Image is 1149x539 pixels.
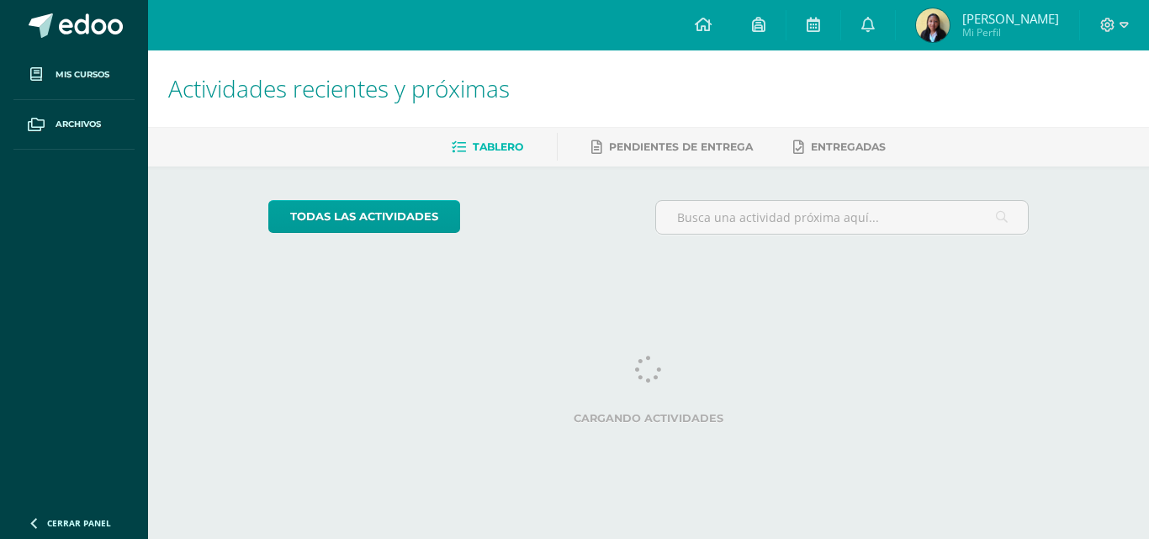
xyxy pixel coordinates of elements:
[962,25,1059,40] span: Mi Perfil
[268,200,460,233] a: todas las Actividades
[962,10,1059,27] span: [PERSON_NAME]
[452,134,523,161] a: Tablero
[168,72,510,104] span: Actividades recientes y próximas
[591,134,753,161] a: Pendientes de entrega
[13,50,135,100] a: Mis cursos
[56,118,101,131] span: Archivos
[268,412,1030,425] label: Cargando actividades
[13,100,135,150] a: Archivos
[56,68,109,82] span: Mis cursos
[793,134,886,161] a: Entregadas
[916,8,950,42] img: b39047c3f5b6f32a21cd8d98c30a2c90.png
[656,201,1029,234] input: Busca una actividad próxima aquí...
[609,140,753,153] span: Pendientes de entrega
[811,140,886,153] span: Entregadas
[47,517,111,529] span: Cerrar panel
[473,140,523,153] span: Tablero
